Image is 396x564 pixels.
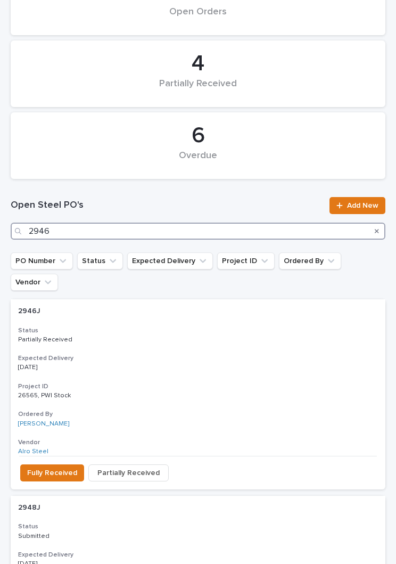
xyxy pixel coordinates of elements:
div: 6 [29,122,367,149]
h3: Ordered By [18,410,378,419]
div: 4 [29,51,367,77]
h3: Expected Delivery [18,354,378,363]
h3: Expected Delivery [18,551,378,559]
h3: Status [18,522,378,531]
a: [PERSON_NAME] [18,420,69,428]
p: 2946J [18,305,43,316]
button: Fully Received [20,464,84,481]
p: Partially Received [18,336,107,344]
h1: Open Steel PO's [11,199,323,212]
a: Add New [329,197,385,214]
span: Add New [347,202,378,209]
p: 26565, PWI Stock [18,390,73,399]
h3: Status [18,326,378,335]
p: [DATE] [18,364,107,371]
h3: Project ID [18,382,378,391]
div: Partially Received [29,78,367,101]
button: Ordered By [279,252,341,269]
button: PO Number [11,252,73,269]
button: Status [77,252,123,269]
input: Search [11,223,385,240]
div: Open Orders [29,6,367,29]
button: Project ID [217,252,275,269]
p: 2948J [18,501,43,512]
button: Vendor [11,274,58,291]
button: Expected Delivery [127,252,213,269]
div: Overdue [29,150,367,173]
h3: Vendor [18,438,378,447]
span: Partially Received [97,467,160,479]
button: Partially Received [88,464,169,481]
a: 2946J2946J StatusPartially ReceivedExpected Delivery[DATE]Project ID26565, PWI Stock26565, PWI St... [11,299,385,489]
p: Submitted [18,533,107,540]
a: Alro Steel [18,448,48,455]
span: Fully Received [27,467,77,479]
